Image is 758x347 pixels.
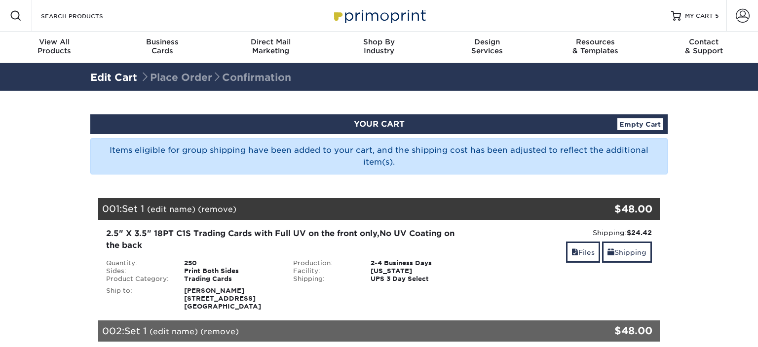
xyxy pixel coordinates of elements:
[617,118,663,130] a: Empty Cart
[177,275,286,283] div: Trading Cards
[98,320,566,342] div: 002:
[217,37,325,55] div: Marketing
[325,37,433,55] div: Industry
[98,198,566,220] div: 001:
[602,242,652,263] a: Shipping
[286,259,364,267] div: Production:
[363,267,472,275] div: [US_STATE]
[566,202,652,216] div: $48.00
[217,37,325,46] span: Direct Mail
[177,267,286,275] div: Print Both Sides
[140,71,291,83] span: Place Order Confirmation
[325,32,433,63] a: Shop ByIndustry
[433,32,541,63] a: DesignServices
[286,267,364,275] div: Facility:
[217,32,325,63] a: Direct MailMarketing
[106,228,465,251] div: 2.5" X 3.5" 18PT C1S Trading Cards with Full UV on the front only,No UV Coating on the back
[90,71,137,83] a: Edit Cart
[685,12,713,20] span: MY CART
[571,248,578,256] span: files
[99,287,177,311] div: Ship to:
[150,327,198,336] a: (edit name)
[627,229,652,237] strong: $24.42
[286,275,364,283] div: Shipping:
[99,259,177,267] div: Quantity:
[124,325,147,336] span: Set 1
[541,37,649,46] span: Resources
[198,205,236,214] a: (remove)
[122,203,144,214] span: Set 1
[108,37,216,46] span: Business
[330,5,428,26] img: Primoprint
[433,37,541,46] span: Design
[650,37,758,55] div: & Support
[433,37,541,55] div: Services
[40,10,136,22] input: SEARCH PRODUCTS.....
[108,32,216,63] a: BusinessCards
[715,12,719,19] span: 5
[566,323,652,338] div: $48.00
[177,259,286,267] div: 250
[325,37,433,46] span: Shop By
[99,267,177,275] div: Sides:
[90,138,668,174] div: Items eligible for group shipping have been added to your cart, and the shipping cost has been ad...
[363,275,472,283] div: UPS 3 Day Select
[480,228,652,238] div: Shipping:
[200,327,239,336] a: (remove)
[650,37,758,46] span: Contact
[650,32,758,63] a: Contact& Support
[99,275,177,283] div: Product Category:
[607,248,614,256] span: shipping
[147,205,195,214] a: (edit name)
[363,259,472,267] div: 2-4 Business Days
[354,119,405,129] span: YOUR CART
[566,242,600,263] a: Files
[541,37,649,55] div: & Templates
[184,287,261,310] strong: [PERSON_NAME] [STREET_ADDRESS] [GEOGRAPHIC_DATA]
[108,37,216,55] div: Cards
[541,32,649,63] a: Resources& Templates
